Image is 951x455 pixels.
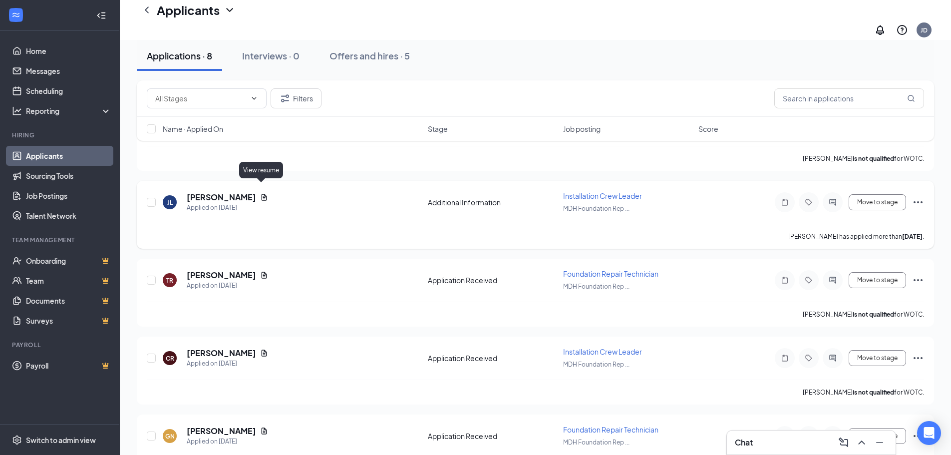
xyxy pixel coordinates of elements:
svg: Tag [803,276,815,284]
button: Move to stage [849,272,906,288]
a: DocumentsCrown [26,291,111,311]
a: Messages [26,61,111,81]
div: Additional Information [428,197,557,207]
span: MDH Foundation Rep ... [563,439,630,446]
a: Scheduling [26,81,111,101]
svg: ActiveChat [827,276,839,284]
a: Home [26,41,111,61]
span: Name · Applied On [163,124,223,134]
svg: Tag [803,354,815,362]
div: Hiring [12,131,109,139]
svg: Document [260,427,268,435]
span: MDH Foundation Rep ... [563,361,630,368]
svg: Note [779,354,791,362]
a: Talent Network [26,206,111,226]
svg: ChevronLeft [141,4,153,16]
svg: WorkstreamLogo [11,10,21,20]
div: Application Received [428,353,557,363]
svg: Ellipses [912,274,924,286]
svg: Minimize [874,437,886,449]
a: Applicants [26,146,111,166]
div: View resume [239,162,283,178]
div: CR [166,354,174,363]
b: is not qualified [853,389,894,396]
div: Switch to admin view [26,435,96,445]
svg: ActiveChat [827,198,839,206]
svg: ChevronDown [250,94,258,102]
b: [DATE] [902,233,923,240]
div: GN [165,432,175,441]
span: Score [698,124,718,134]
span: Job posting [563,124,601,134]
a: PayrollCrown [26,356,111,376]
svg: ChevronDown [224,4,236,16]
button: Move to stage [849,428,906,444]
svg: Analysis [12,106,22,116]
button: Move to stage [849,194,906,210]
a: SurveysCrown [26,311,111,331]
div: TR [166,276,173,285]
div: Interviews · 0 [242,49,300,62]
svg: QuestionInfo [896,24,908,36]
svg: ComposeMessage [838,437,850,449]
span: Foundation Repair Technician [563,269,658,278]
svg: Ellipses [912,196,924,208]
svg: Document [260,193,268,201]
button: ChevronUp [854,435,870,451]
a: OnboardingCrown [26,251,111,271]
div: Application Received [428,275,557,285]
div: Application Received [428,431,557,441]
svg: ActiveChat [827,354,839,362]
a: Job Postings [26,186,111,206]
svg: Notifications [874,24,886,36]
div: Team Management [12,236,109,244]
svg: Ellipses [912,430,924,442]
svg: Collapse [96,10,106,20]
svg: ChevronUp [856,437,868,449]
h5: [PERSON_NAME] [187,426,256,437]
div: Applied on [DATE] [187,359,268,369]
svg: Tag [803,198,815,206]
b: is not qualified [853,155,894,162]
svg: Document [260,271,268,279]
div: Applied on [DATE] [187,437,268,447]
input: Search in applications [774,88,924,108]
b: is not qualified [853,311,894,318]
button: Minimize [872,435,888,451]
a: TeamCrown [26,271,111,291]
div: Reporting [26,106,112,116]
button: Filter Filters [271,88,321,108]
svg: Note [779,198,791,206]
p: [PERSON_NAME] for WOTC. [803,154,924,163]
svg: Document [260,349,268,357]
span: Installation Crew Leader [563,191,642,200]
div: Payroll [12,341,109,349]
svg: Filter [279,92,291,104]
div: JL [167,198,173,207]
span: MDH Foundation Rep ... [563,283,630,290]
svg: MagnifyingGlass [907,94,915,102]
input: All Stages [155,93,246,104]
span: MDH Foundation Rep ... [563,205,630,212]
h1: Applicants [157,1,220,18]
h5: [PERSON_NAME] [187,192,256,203]
svg: Note [779,276,791,284]
button: ComposeMessage [836,435,852,451]
p: [PERSON_NAME] for WOTC. [803,388,924,397]
h3: Chat [735,437,753,448]
p: [PERSON_NAME] for WOTC. [803,310,924,319]
span: Foundation Repair Technician [563,425,658,434]
div: JD [921,26,928,34]
div: Open Intercom Messenger [917,421,941,445]
div: Applications · 8 [147,49,212,62]
p: [PERSON_NAME] has applied more than . [788,232,924,241]
div: Offers and hires · 5 [329,49,410,62]
div: Applied on [DATE] [187,203,268,213]
span: Installation Crew Leader [563,347,642,356]
svg: Ellipses [912,352,924,364]
div: Applied on [DATE] [187,281,268,291]
h5: [PERSON_NAME] [187,270,256,281]
svg: Settings [12,435,22,445]
span: Stage [428,124,448,134]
